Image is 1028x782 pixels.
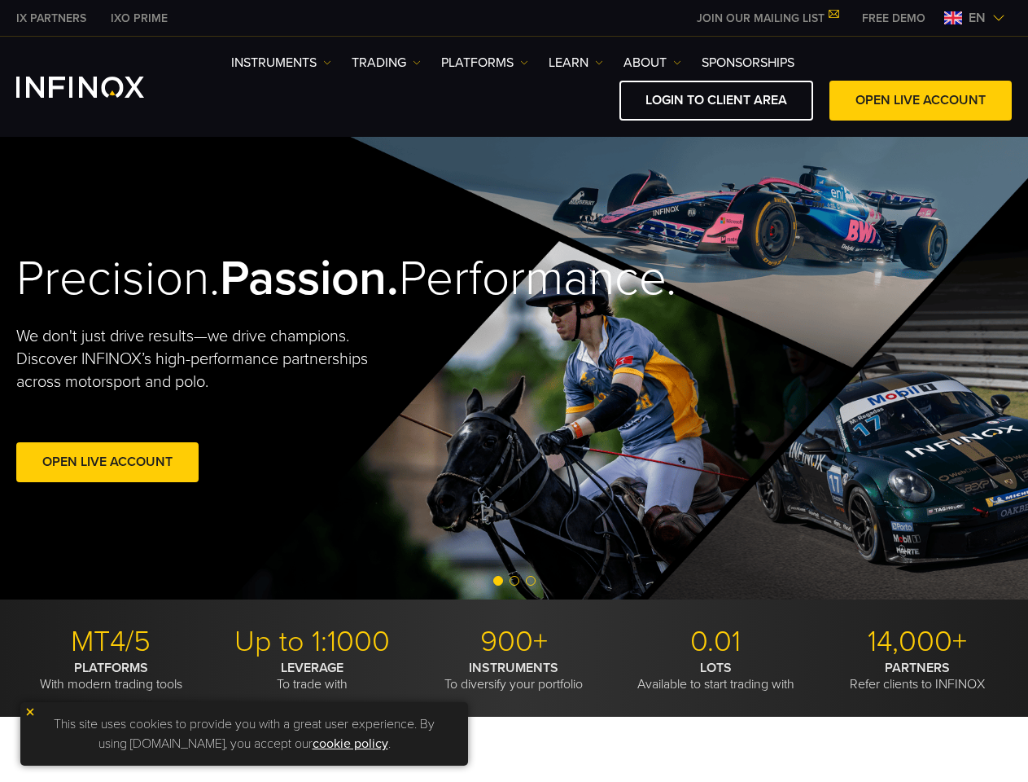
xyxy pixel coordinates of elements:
[313,736,388,752] a: cookie policy
[352,53,421,72] a: TRADING
[621,660,811,692] p: Available to start trading with
[281,660,343,676] strong: LEVERAGE
[829,81,1012,121] a: OPEN LIVE ACCOUNT
[549,53,603,72] a: Learn
[4,10,98,27] a: INFINOX
[74,660,148,676] strong: PLATFORMS
[510,576,519,586] span: Go to slide 2
[850,10,938,27] a: INFINOX MENU
[621,624,811,660] p: 0.01
[685,11,850,25] a: JOIN OUR MAILING LIST
[16,624,206,660] p: MT4/5
[419,660,609,692] p: To diversify your portfolio
[822,624,1012,660] p: 14,000+
[962,8,992,28] span: en
[469,660,558,676] strong: INSTRUMENTS
[885,660,950,676] strong: PARTNERS
[220,249,399,308] strong: Passion.
[16,325,374,393] p: We don't just drive results—we drive champions. Discover INFINOX’s high-performance partnerships ...
[98,10,180,27] a: INFINOX
[24,706,36,718] img: yellow close icon
[16,77,182,98] a: INFINOX Logo
[702,53,794,72] a: SPONSORSHIPS
[231,53,331,72] a: Instruments
[493,576,503,586] span: Go to slide 1
[822,660,1012,692] p: Refer clients to INFINOX
[16,249,464,309] h2: Precision. Performance.
[218,660,408,692] p: To trade with
[700,660,732,676] strong: LOTS
[619,81,813,121] a: LOGIN TO CLIENT AREA
[623,53,681,72] a: ABOUT
[16,442,199,482] a: Open Live Account
[16,660,206,692] p: With modern trading tools
[218,624,408,660] p: Up to 1:1000
[419,624,609,660] p: 900+
[526,576,536,586] span: Go to slide 3
[28,710,460,758] p: This site uses cookies to provide you with a great user experience. By using [DOMAIN_NAME], you a...
[441,53,528,72] a: PLATFORMS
